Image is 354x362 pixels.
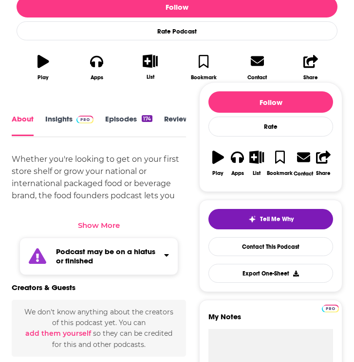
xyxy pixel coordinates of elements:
[230,48,284,86] a: Contact
[76,116,93,123] img: Podchaser Pro
[303,74,318,81] div: Share
[314,144,333,183] button: Share
[322,303,339,312] a: Pro website
[12,115,34,136] a: About
[25,329,91,337] button: add them yourself
[177,48,230,86] button: Bookmark
[12,283,75,292] h2: Creators & Guests
[247,74,267,81] div: Contact
[231,170,244,176] div: Apps
[253,170,261,176] div: List
[17,48,70,86] button: Play
[322,305,339,312] img: Podchaser Pro
[37,74,49,81] div: Play
[91,74,103,81] div: Apps
[24,308,173,349] span: We don't know anything about the creators of this podcast yet . You can so they can be credited f...
[294,170,313,177] div: Contact
[147,74,154,80] div: List
[212,170,224,176] div: Play
[105,115,152,136] a: Episodes174
[208,144,228,183] button: Play
[208,209,333,229] button: tell me why sparkleTell Me Why
[191,74,217,81] div: Bookmark
[267,170,293,176] div: Bookmark
[316,170,331,176] div: Share
[266,144,293,183] button: Bookmark
[247,144,267,182] button: List
[56,247,155,265] strong: Podcast may be on a hiatus or finished
[124,48,177,86] button: List
[142,115,152,122] div: 174
[260,215,294,223] span: Tell Me Why
[45,115,93,136] a: InsightsPodchaser Pro
[284,48,337,86] button: Share
[293,144,314,183] a: Contact
[228,144,247,183] button: Apps
[208,237,333,256] a: Contact This Podcast
[12,238,186,275] section: Click to expand status details
[208,91,333,113] button: Follow
[208,264,333,283] button: Export One-Sheet
[70,48,124,86] button: Apps
[208,117,333,137] div: Rate
[208,312,333,329] label: My Notes
[17,21,337,40] div: Rate Podcast
[248,215,256,223] img: tell me why sparkle
[164,115,192,136] a: Reviews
